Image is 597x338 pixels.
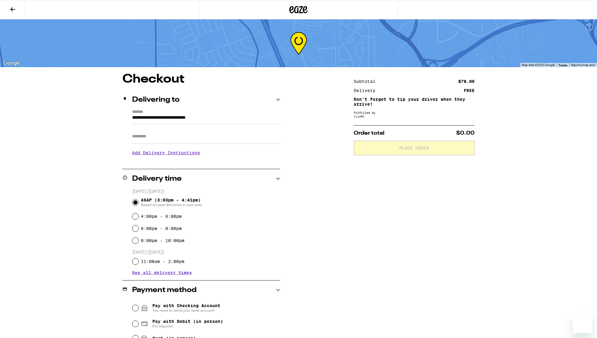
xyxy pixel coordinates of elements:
span: $0.00 [456,130,475,136]
label: 4:00pm - 6:00pm [141,214,182,219]
span: Order total [354,130,384,136]
div: FREE [464,88,475,93]
h2: Payment method [132,287,196,294]
a: Open this area in Google Maps (opens a new window) [2,59,21,67]
h2: Delivery time [132,175,182,182]
p: [DATE] ([DATE]) [132,250,280,255]
label: 6:00pm - 8:00pm [141,226,182,231]
label: 8:00pm - 10:00pm [141,238,184,243]
button: See all delivery times [132,271,192,275]
button: Place Order [354,141,475,155]
h1: Checkout [122,73,280,85]
span: You need to relink your bank account [152,308,220,313]
a: Terms [558,63,567,67]
div: Fulfilled by (Lic# ) [354,111,475,118]
div: Delivery [354,88,380,93]
img: Google [2,59,21,67]
span: Pay with Checking Account [152,303,220,313]
p: We'll contact you at [PHONE_NUMBER] when we arrive [132,160,280,165]
h2: Delivering to [132,96,180,103]
div: $78.00 [458,79,475,84]
label: 11:00am - 2:00pm [141,259,184,264]
span: ASAP (3:03pm - 4:41pm) [141,198,202,207]
span: Map data ©2025 Google [522,63,555,67]
p: [DATE] ([DATE]) [132,189,280,195]
span: Based on past deliveries in your area [141,202,202,207]
span: Pin required [152,324,223,329]
h3: Add Delivery Instructions [132,146,280,160]
a: Report a map error [571,63,595,67]
p: Don't forget to tip your driver when they arrive! [354,97,475,107]
div: Subtotal [354,79,380,84]
span: Pay with Debit (in person) [152,319,223,324]
span: Place Order [399,146,429,150]
iframe: Button to launch messaging window [573,314,592,333]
